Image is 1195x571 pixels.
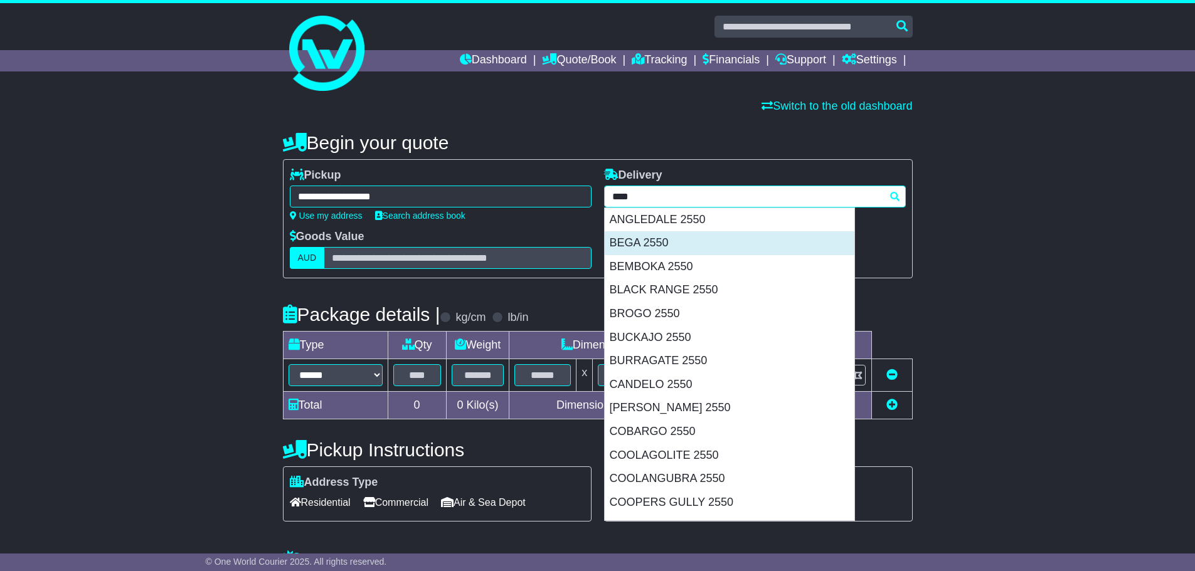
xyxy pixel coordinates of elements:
[290,476,378,490] label: Address Type
[576,359,593,392] td: x
[455,311,486,325] label: kg/cm
[842,50,897,71] a: Settings
[605,255,854,279] div: BEMBOKA 2550
[605,444,854,468] div: COOLAGOLITE 2550
[283,439,592,460] h4: Pickup Instructions
[605,278,854,302] div: BLACK RANGE 2550
[605,467,854,491] div: COOLANGUBRA 2550
[460,50,527,71] a: Dashboard
[605,396,854,420] div: [PERSON_NAME] 2550
[388,392,446,419] td: 0
[283,550,913,570] h4: Warranty & Insurance
[886,369,898,381] a: Remove this item
[363,493,428,512] span: Commercial
[605,208,854,232] div: ANGLEDALE 2550
[775,50,826,71] a: Support
[605,514,854,538] div: DEVILS HOLE 2550
[283,332,388,359] td: Type
[605,349,854,373] div: BURRAGATE 2550
[762,100,912,112] a: Switch to the old dashboard
[283,132,913,153] h4: Begin your quote
[632,50,687,71] a: Tracking
[509,332,743,359] td: Dimensions (L x W x H)
[283,392,388,419] td: Total
[290,169,341,182] label: Pickup
[446,332,509,359] td: Weight
[388,332,446,359] td: Qty
[457,399,463,411] span: 0
[290,247,325,269] label: AUD
[375,211,465,221] a: Search address book
[290,230,364,244] label: Goods Value
[290,493,351,512] span: Residential
[604,169,662,182] label: Delivery
[605,326,854,350] div: BUCKAJO 2550
[605,491,854,515] div: COOPERS GULLY 2550
[604,186,906,207] typeahead: Please provide city
[605,231,854,255] div: BEGA 2550
[605,420,854,444] div: COBARGO 2550
[886,399,898,411] a: Add new item
[542,50,616,71] a: Quote/Book
[290,211,363,221] a: Use my address
[509,392,743,419] td: Dimensions in Centimetre(s)
[703,50,760,71] a: Financials
[283,304,440,325] h4: Package details |
[206,557,387,567] span: © One World Courier 2025. All rights reserved.
[446,392,509,419] td: Kilo(s)
[605,302,854,326] div: BROGO 2550
[507,311,528,325] label: lb/in
[605,373,854,397] div: CANDELO 2550
[441,493,526,512] span: Air & Sea Depot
